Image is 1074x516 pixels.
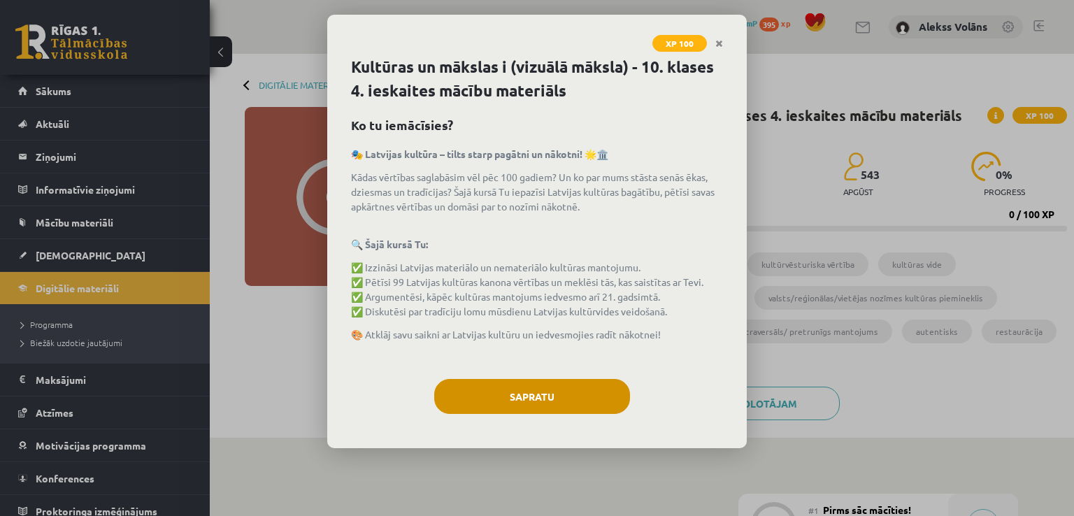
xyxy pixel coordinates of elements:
[351,238,428,250] strong: 🔍 Šajā kursā Tu:
[351,327,723,342] p: 🎨 Atklāj savu saikni ar Latvijas kultūru un iedvesmojies radīt nākotnei!
[351,148,608,160] strong: 🎭 Latvijas kultūra – tilts starp pagātni un nākotni! 🌟🏛️
[351,170,723,229] p: Kādas vērtības saglabāsim vēl pēc 100 gadiem? Un ko par mums stāsta senās ēkas, dziesmas un tradī...
[351,55,723,103] h1: Kultūras un mākslas i (vizuālā māksla) - 10. klases 4. ieskaites mācību materiāls
[707,30,731,57] a: Close
[351,260,723,319] p: ✅ Izzināsi Latvijas materiālo un nemateriālo kultūras mantojumu. ✅ Pētīsi 99 Latvijas kultūras ka...
[652,35,707,52] span: XP 100
[351,115,723,134] h2: Ko tu iemācīsies?
[434,379,630,414] button: Sapratu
